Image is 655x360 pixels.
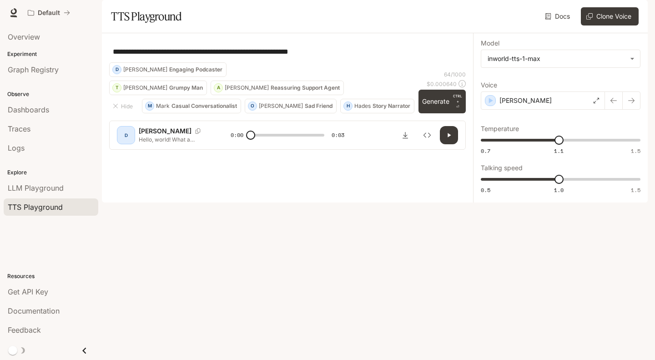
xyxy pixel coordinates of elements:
[481,126,519,132] p: Temperature
[488,54,625,63] div: inworld-tts-1-max
[444,71,466,78] p: 64 / 1000
[24,4,74,22] button: All workspaces
[123,85,167,91] p: [PERSON_NAME]
[139,127,191,136] p: [PERSON_NAME]
[418,90,466,113] button: GenerateCTRL +⏎
[418,126,436,144] button: Inspect
[109,99,138,113] button: Hide
[373,103,410,109] p: Story Narrator
[123,67,167,72] p: [PERSON_NAME]
[481,82,497,88] p: Voice
[113,81,121,95] div: T
[332,131,344,140] span: 0:03
[214,81,222,95] div: A
[38,9,60,17] p: Default
[225,85,269,91] p: [PERSON_NAME]
[245,99,337,113] button: O[PERSON_NAME]Sad Friend
[631,147,640,155] span: 1.5
[109,62,227,77] button: D[PERSON_NAME]Engaging Podcaster
[453,93,462,104] p: CTRL +
[481,50,640,67] div: inworld-tts-1-max
[271,85,340,91] p: Reassuring Support Agent
[481,165,523,171] p: Talking speed
[248,99,257,113] div: O
[211,81,344,95] button: A[PERSON_NAME]Reassuring Support Agent
[305,103,333,109] p: Sad Friend
[119,128,133,142] div: D
[113,62,121,77] div: D
[146,99,154,113] div: M
[111,7,181,25] h1: TTS Playground
[109,81,207,95] button: T[PERSON_NAME]Grumpy Man
[499,96,552,105] p: [PERSON_NAME]
[191,128,204,134] button: Copy Voice ID
[631,186,640,194] span: 1.5
[169,85,203,91] p: Grumpy Man
[581,7,639,25] button: Clone Voice
[453,93,462,110] p: ⏎
[481,147,490,155] span: 0.7
[344,99,352,113] div: H
[354,103,371,109] p: Hades
[142,99,241,113] button: MMarkCasual Conversationalist
[554,147,564,155] span: 1.1
[259,103,303,109] p: [PERSON_NAME]
[396,126,414,144] button: Download audio
[139,136,209,143] p: Hello, world! What a wonderful day to be a text-to-speech model!
[156,103,170,109] p: Mark
[340,99,414,113] button: HHadesStory Narrator
[481,40,499,46] p: Model
[554,186,564,194] span: 1.0
[171,103,237,109] p: Casual Conversationalist
[427,80,457,88] p: $ 0.000640
[481,186,490,194] span: 0.5
[543,7,574,25] a: Docs
[169,67,222,72] p: Engaging Podcaster
[231,131,243,140] span: 0:00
